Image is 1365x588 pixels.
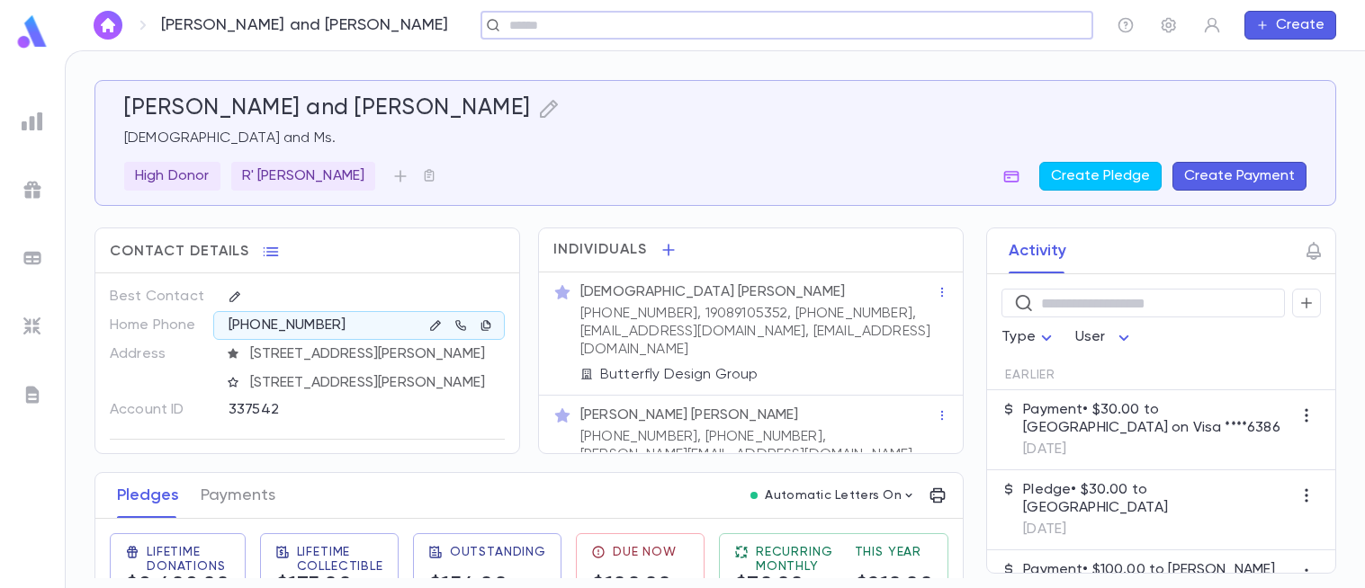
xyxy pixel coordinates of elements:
span: [STREET_ADDRESS][PERSON_NAME] [243,345,507,363]
p: [PERSON_NAME] and [PERSON_NAME] [161,15,449,35]
span: Contact Details [110,243,249,261]
img: campaigns_grey.99e729a5f7ee94e3726e6486bddda8f1.svg [22,179,43,200]
p: R' [PERSON_NAME] [242,167,365,185]
p: Home Phone [110,311,213,340]
img: imports_grey.530a8a0e642e233f2baf0ef88e8c9fcb.svg [22,316,43,337]
p: Butterfly Design Group [600,366,759,384]
span: Outstanding [450,545,546,559]
img: letters_grey.7941b92b52307dd3b8a917253454ce1c.svg [22,384,43,405]
span: Lifetime Collectible [297,545,383,574]
span: Individuals [553,241,647,259]
p: Address [110,340,213,369]
p: Pledge • $30.00 to [GEOGRAPHIC_DATA] [1023,481,1292,517]
div: 337542 [229,396,447,423]
span: This Year [855,545,922,559]
p: [DATE] [1023,441,1292,459]
p: High Donor [135,167,210,185]
p: Best Contact [110,282,213,311]
span: Earlier [1005,368,1055,382]
span: Recurring Monthly [756,545,833,574]
span: User [1075,330,1106,344]
div: Type [1001,320,1057,355]
p: Account ID [110,396,213,424]
button: Pledges [117,473,179,518]
p: Payment • $30.00 to [GEOGRAPHIC_DATA] on Visa ****6386 [1023,401,1292,437]
span: Lifetime Donations [147,545,230,574]
h5: [PERSON_NAME] and [PERSON_NAME] [124,95,531,122]
button: Create Pledge [1039,162,1162,191]
button: Automatic Letters On [743,483,923,508]
p: [DATE] [1023,521,1292,539]
p: [DEMOGRAPHIC_DATA] [PERSON_NAME] [580,283,845,301]
div: High Donor [124,162,220,191]
p: [PHONE_NUMBER], [PHONE_NUMBER], [PERSON_NAME][EMAIL_ADDRESS][DOMAIN_NAME], [EMAIL_ADDRESS][DOMAIN... [580,428,936,518]
p: Automatic Letters On [765,488,902,503]
div: User [1075,320,1135,355]
span: Type [1001,330,1036,344]
img: home_white.a664292cf8c1dea59945f0da9f25487c.svg [97,18,119,32]
p: [DEMOGRAPHIC_DATA] and Ms. [124,129,1307,147]
p: [PHONE_NUMBER], 19089105352, [PHONE_NUMBER], [EMAIL_ADDRESS][DOMAIN_NAME], [EMAIL_ADDRESS][DOMAIN... [580,305,936,359]
button: Activity [1009,228,1066,273]
button: Payments [201,473,275,518]
button: Create [1244,11,1336,40]
span: [STREET_ADDRESS][PERSON_NAME] [243,374,507,392]
p: [PERSON_NAME] [PERSON_NAME] [580,406,798,424]
button: Create Payment [1172,162,1307,191]
div: R' [PERSON_NAME] [231,162,376,191]
img: logo [14,14,50,49]
span: Due Now [613,545,677,559]
img: reports_grey.c525e4749d1bce6a11f5fe2a8de1b229.svg [22,111,43,132]
p: [PHONE_NUMBER] [229,316,346,334]
img: batches_grey.339ca447c9d9533ef1741baa751efc33.svg [22,247,43,269]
